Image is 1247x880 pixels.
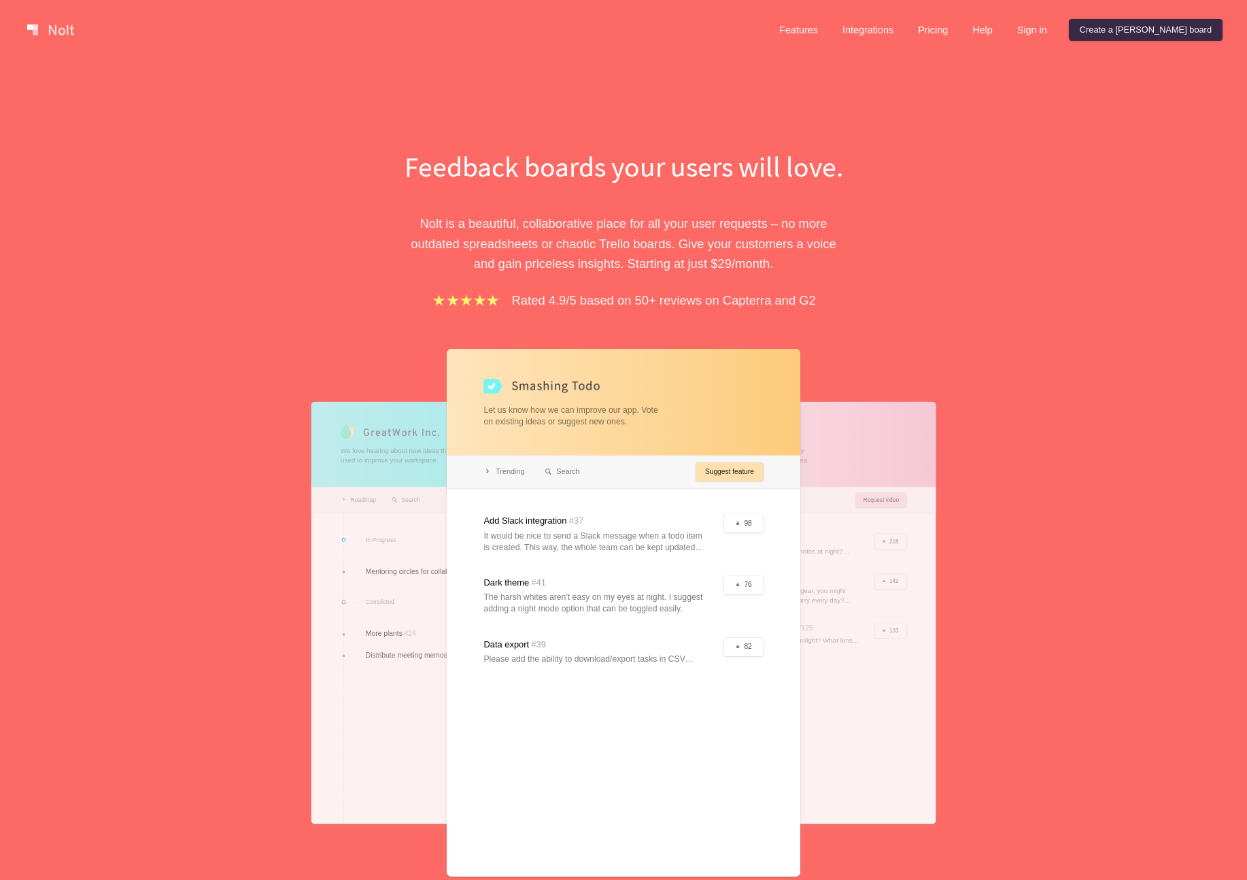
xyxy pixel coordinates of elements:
[389,214,858,273] p: Nolt is a beautiful, collaborative place for all your user requests – no more outdated spreadshee...
[1006,19,1058,41] a: Sign in
[1069,19,1223,41] a: Create a [PERSON_NAME] board
[512,290,816,310] p: Rated 4.9/5 based on 50+ reviews on Capterra and G2
[961,19,1004,41] a: Help
[389,147,858,186] h1: Feedback boards your users will love.
[768,19,829,41] a: Features
[832,19,904,41] a: Integrations
[431,292,500,308] img: stars.b067e34983.png
[907,19,959,41] a: Pricing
